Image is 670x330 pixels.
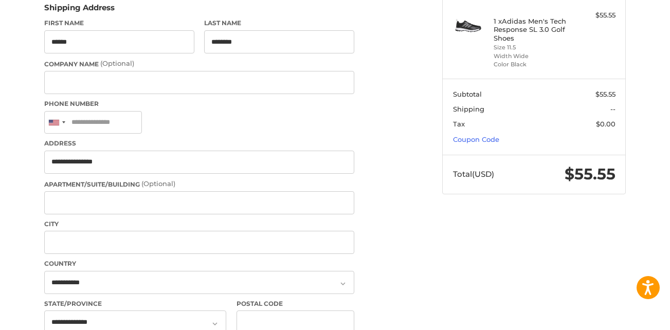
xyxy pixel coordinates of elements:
span: Total (USD) [453,169,494,179]
span: -- [610,105,615,113]
span: $55.55 [565,164,615,184]
label: Last Name [204,19,354,28]
span: $55.55 [595,90,615,98]
label: State/Province [44,299,226,308]
div: $55.55 [575,10,615,21]
span: Tax [453,120,465,128]
label: Country [44,259,354,268]
label: Apartment/Suite/Building [44,179,354,189]
li: Color Black [494,60,572,69]
small: (Optional) [100,59,134,67]
label: Postal Code [237,299,355,308]
div: United States: +1 [45,112,68,134]
label: City [44,219,354,229]
label: Company Name [44,59,354,69]
h4: 1 x Adidas Men's Tech Response SL 3.0 Golf Shoes [494,17,572,42]
small: (Optional) [141,179,175,188]
span: $0.00 [596,120,615,128]
span: Shipping [453,105,484,113]
li: Width Wide [494,52,572,61]
label: Phone Number [44,99,354,108]
label: First Name [44,19,194,28]
span: Subtotal [453,90,482,98]
li: Size 11.5 [494,43,572,52]
a: Coupon Code [453,135,499,143]
label: Address [44,139,354,148]
legend: Shipping Address [44,2,115,19]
